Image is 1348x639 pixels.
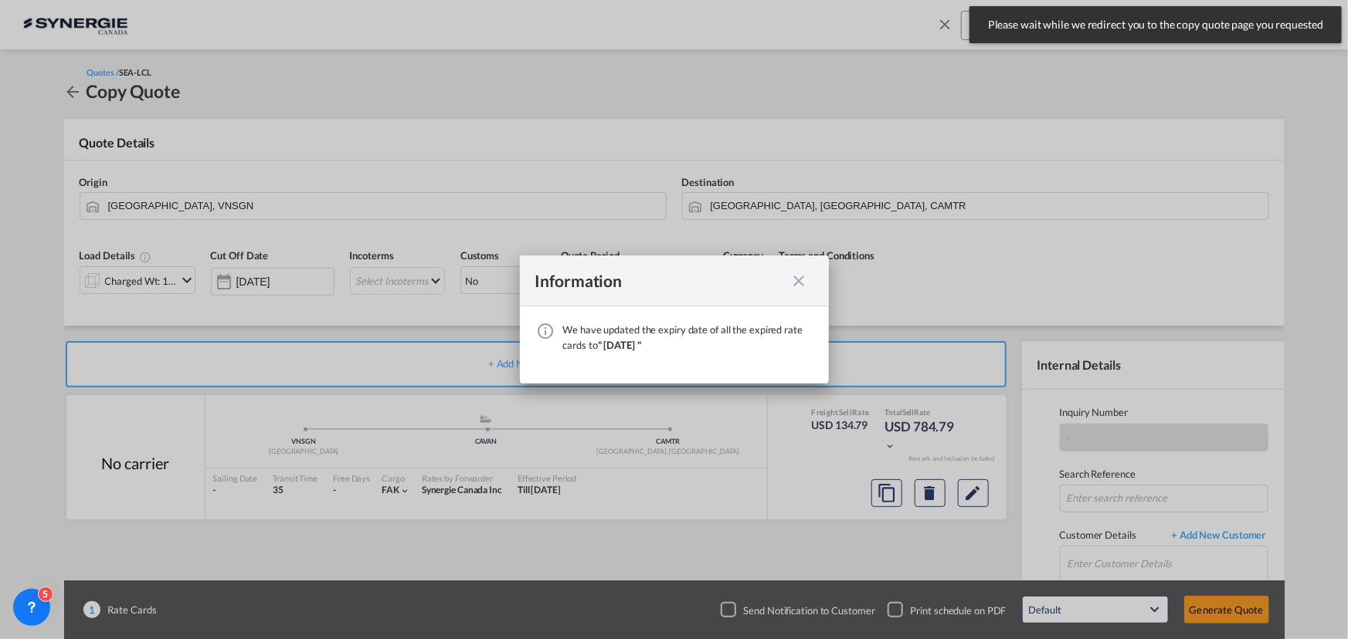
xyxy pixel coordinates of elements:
span: Please wait while we redirect you to the copy quote page you requested [983,17,1328,32]
div: We have updated the expiry date of all the expired rate cards to [563,322,813,353]
md-icon: icon-information-outline [537,322,555,340]
md-icon: icon-close fg-AAA8AD cursor [790,272,809,290]
md-dialog: We have ... [520,255,829,384]
div: Information [535,271,786,290]
span: " [DATE] " [598,339,641,351]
